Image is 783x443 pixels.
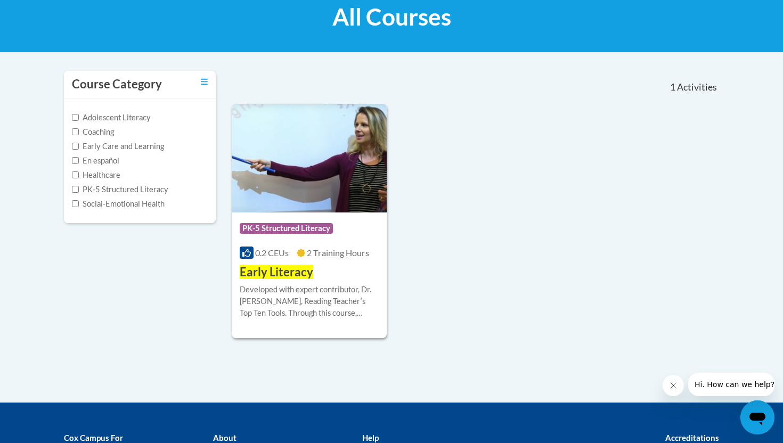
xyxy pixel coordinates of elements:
iframe: Button to launch messaging window [740,400,774,434]
span: All Courses [332,3,451,31]
b: Help [362,433,379,442]
label: Coaching [72,126,114,138]
label: PK-5 Structured Literacy [72,184,168,195]
a: Toggle collapse [201,76,208,88]
span: PK-5 Structured Literacy [240,223,333,234]
label: Social-Emotional Health [72,198,165,210]
span: Activities [677,81,717,93]
b: Cox Campus For [64,433,123,442]
b: About [213,433,236,442]
input: Checkbox for Options [72,143,79,150]
input: Checkbox for Options [72,157,79,164]
a: Course LogoPK-5 Structured Literacy0.2 CEUs2 Training Hours Early LiteracyDeveloped with expert c... [232,104,387,338]
span: 1 [670,81,675,93]
span: Early Literacy [240,265,313,279]
img: Course Logo [232,104,387,212]
span: 0.2 CEUs [255,248,289,258]
input: Checkbox for Options [72,114,79,121]
input: Checkbox for Options [72,128,79,135]
input: Checkbox for Options [72,200,79,207]
input: Checkbox for Options [72,171,79,178]
b: Accreditations [665,433,719,442]
label: En español [72,155,119,167]
label: Early Care and Learning [72,141,164,152]
input: Checkbox for Options [72,186,79,193]
iframe: Close message [663,375,684,396]
div: Developed with expert contributor, Dr. [PERSON_NAME], Reading Teacherʹs Top Ten Tools. Through th... [240,284,379,319]
iframe: Message from company [688,373,774,396]
label: Adolescent Literacy [72,112,151,124]
label: Healthcare [72,169,120,181]
h3: Course Category [72,76,162,93]
span: 2 Training Hours [307,248,369,258]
